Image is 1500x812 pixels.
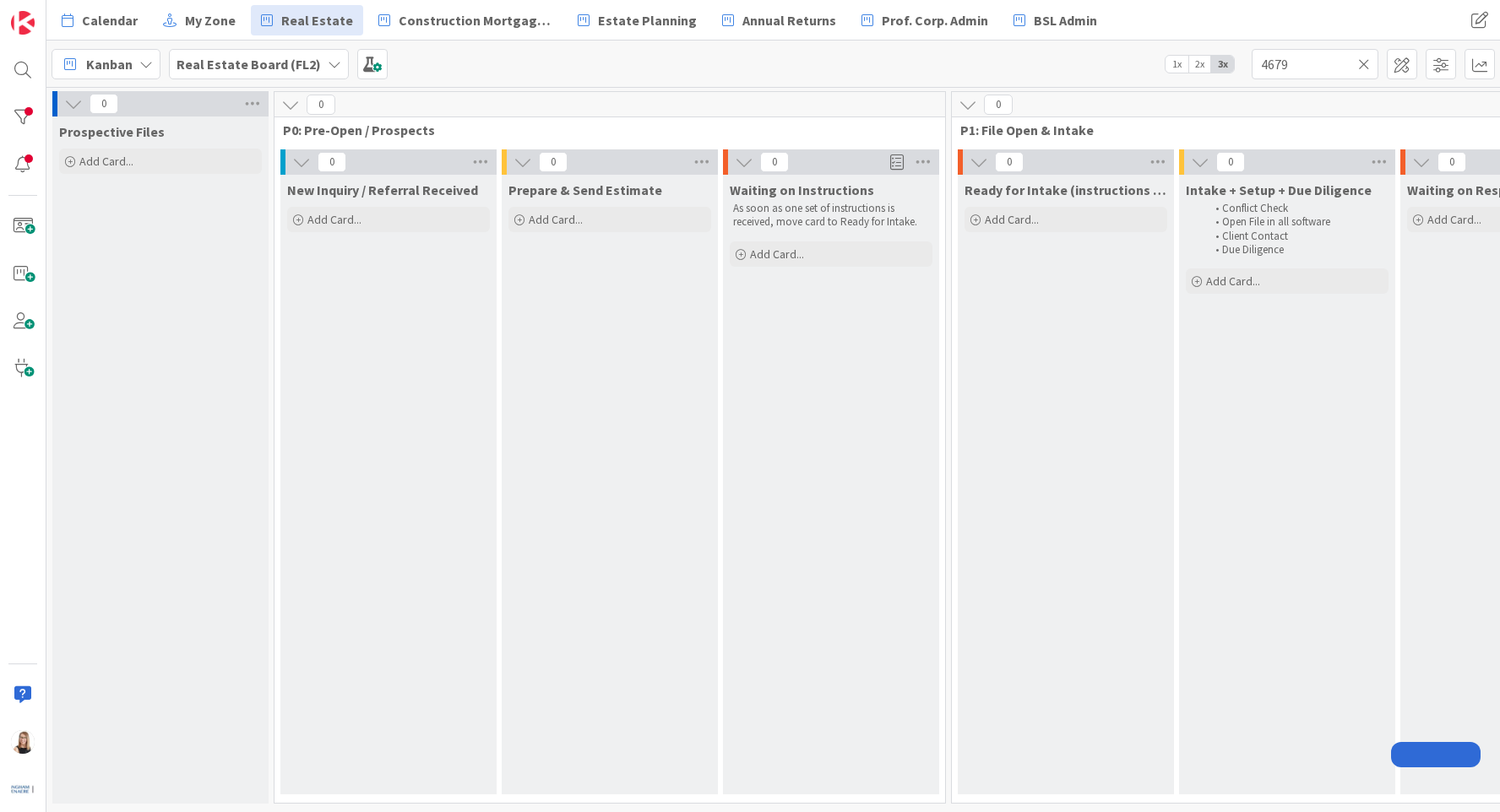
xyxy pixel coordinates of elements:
[399,10,552,30] span: Construction Mortgages - Draws
[368,5,562,35] a: Construction Mortgages - Draws
[1188,56,1211,73] span: 2x
[59,123,165,140] span: Prospective Files
[90,94,118,114] span: 0
[153,5,246,35] a: My Zone
[1034,10,1097,30] span: BSL Admin
[1427,212,1481,227] span: Add Card...
[11,11,35,35] img: Visit kanbanzone.com
[539,152,568,172] span: 0
[733,202,929,230] p: As soon as one set of instructions is received, move card to Ready for Intake.
[1206,230,1386,243] li: Client Contact
[185,10,236,30] span: My Zone
[742,10,836,30] span: Annual Returns
[598,10,697,30] span: Estate Planning
[52,5,148,35] a: Calendar
[1206,273,1260,289] span: Add Card...
[1003,5,1107,35] a: BSL Admin
[283,122,924,138] span: P0: Pre-Open / Prospects
[712,5,846,35] a: Annual Returns
[11,730,35,754] img: DB
[307,95,335,115] span: 0
[1206,202,1386,215] li: Conflict Check
[851,5,998,35] a: Prof. Corp. Admin
[995,152,1024,172] span: 0
[82,10,138,30] span: Calendar
[760,152,789,172] span: 0
[318,152,346,172] span: 0
[985,212,1039,227] span: Add Card...
[79,154,133,169] span: Add Card...
[984,95,1013,115] span: 0
[1437,152,1466,172] span: 0
[1166,56,1188,73] span: 1x
[1186,181,1372,198] span: Intake + Setup + Due Diligence
[177,56,321,73] b: Real Estate Board (FL2)
[1206,243,1386,257] li: Due Diligence
[1252,49,1378,79] input: Quick Filter...
[251,5,363,35] a: Real Estate
[281,10,353,30] span: Real Estate
[86,54,133,74] span: Kanban
[882,10,988,30] span: Prof. Corp. Admin
[965,181,1167,198] span: Ready for Intake (instructions received)
[1216,152,1245,172] span: 0
[508,181,662,198] span: Prepare & Send Estimate
[750,246,804,262] span: Add Card...
[307,212,361,227] span: Add Card...
[730,181,874,198] span: Waiting on Instructions
[529,212,583,227] span: Add Card...
[568,5,707,35] a: Estate Planning
[1206,215,1386,229] li: Open File in all software
[11,777,35,801] img: avatar
[1211,56,1234,73] span: 3x
[287,181,478,198] span: New Inquiry / Referral Received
